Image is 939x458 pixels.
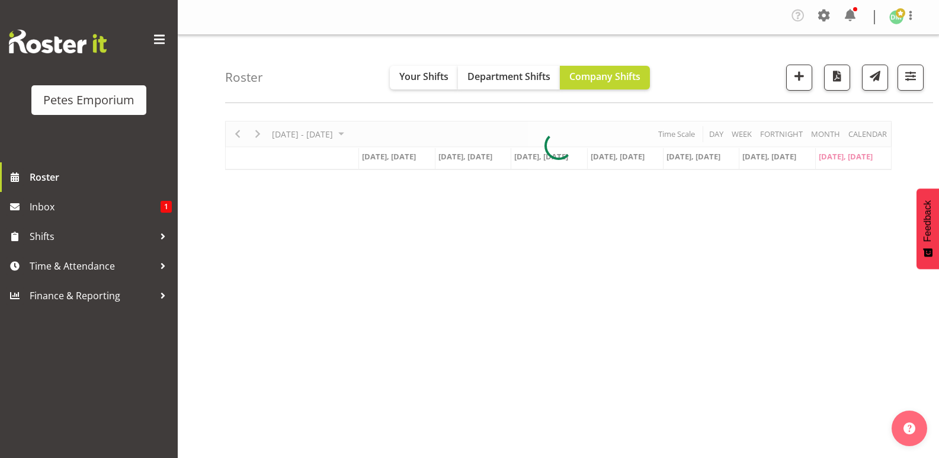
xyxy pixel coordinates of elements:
button: Add a new shift [786,65,812,91]
button: Company Shifts [560,66,650,89]
span: Company Shifts [569,70,640,83]
span: Inbox [30,198,161,216]
span: Time & Attendance [30,257,154,275]
span: Your Shifts [399,70,448,83]
span: Roster [30,168,172,186]
button: Feedback - Show survey [916,188,939,269]
span: Feedback [922,200,933,242]
span: Finance & Reporting [30,287,154,305]
button: Send a list of all shifts for the selected filtered period to all rostered employees. [862,65,888,91]
h4: Roster [225,71,263,84]
img: help-xxl-2.png [903,422,915,434]
div: Petes Emporium [43,91,134,109]
span: Shifts [30,228,154,245]
img: Rosterit website logo [9,30,107,53]
img: david-mcauley697.jpg [889,10,903,24]
span: Department Shifts [467,70,550,83]
button: Filter Shifts [898,65,924,91]
span: 1 [161,201,172,213]
button: Your Shifts [390,66,458,89]
button: Download a PDF of the roster according to the set date range. [824,65,850,91]
button: Department Shifts [458,66,560,89]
